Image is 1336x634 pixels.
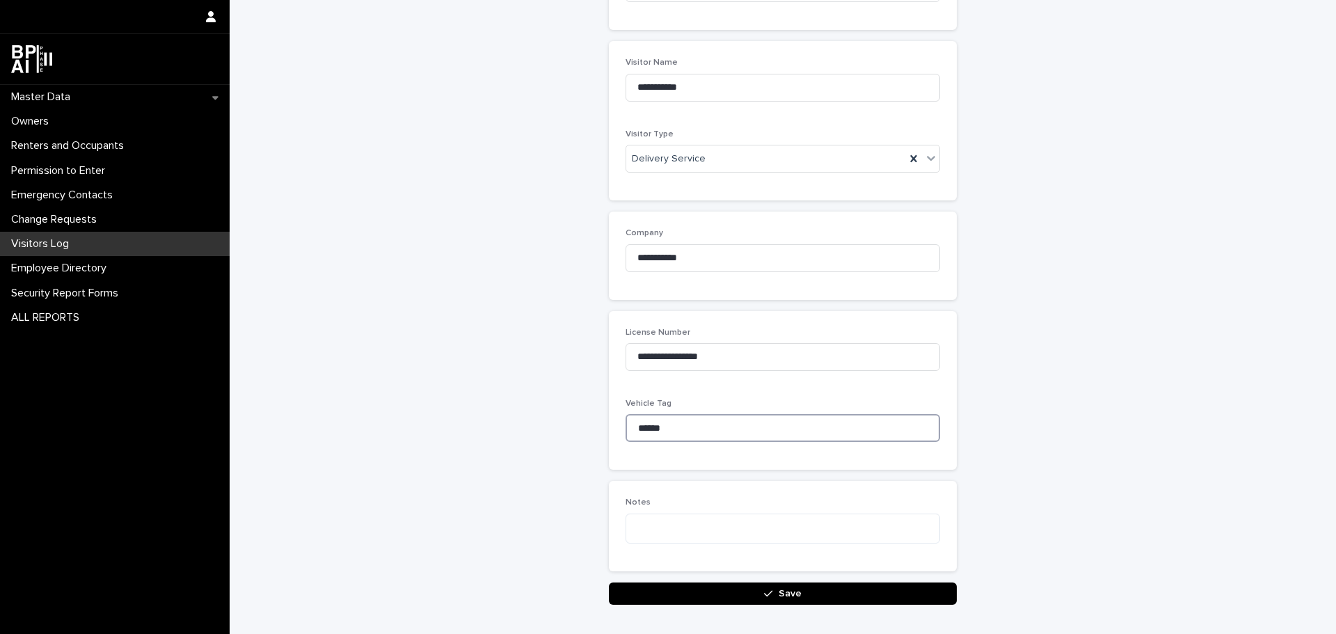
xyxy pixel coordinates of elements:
[6,237,80,251] p: Visitors Log
[6,189,124,202] p: Emergency Contacts
[6,287,129,300] p: Security Report Forms
[632,152,706,166] span: Delivery Service
[609,583,957,605] button: Save
[6,213,108,226] p: Change Requests
[11,45,52,73] img: dwgmcNfxSF6WIOOXiGgu
[6,115,60,128] p: Owners
[6,262,118,275] p: Employee Directory
[626,229,663,237] span: Company
[626,399,671,408] span: Vehicle Tag
[6,311,90,324] p: ALL REPORTS
[626,328,690,337] span: License Number
[626,498,651,507] span: Notes
[6,90,81,104] p: Master Data
[626,130,674,138] span: Visitor Type
[779,589,802,599] span: Save
[6,164,116,177] p: Permission to Enter
[6,139,135,152] p: Renters and Occupants
[626,58,678,67] span: Visitor Name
